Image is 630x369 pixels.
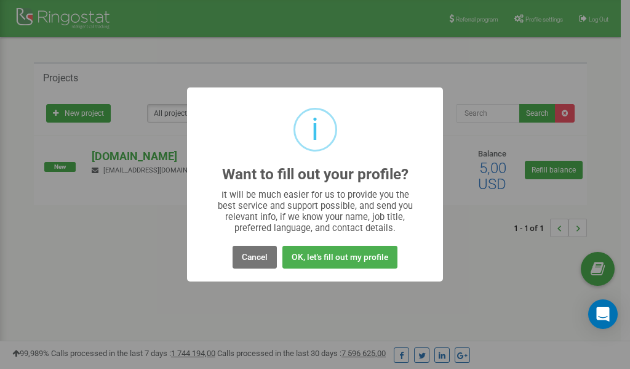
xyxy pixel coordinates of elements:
[282,246,397,269] button: OK, let's fill out my profile
[212,189,419,233] div: It will be much easier for us to provide you the best service and support possible, and send you ...
[222,166,409,183] h2: Want to fill out your profile?
[233,246,277,269] button: Cancel
[311,110,319,150] div: i
[588,299,618,329] div: Open Intercom Messenger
